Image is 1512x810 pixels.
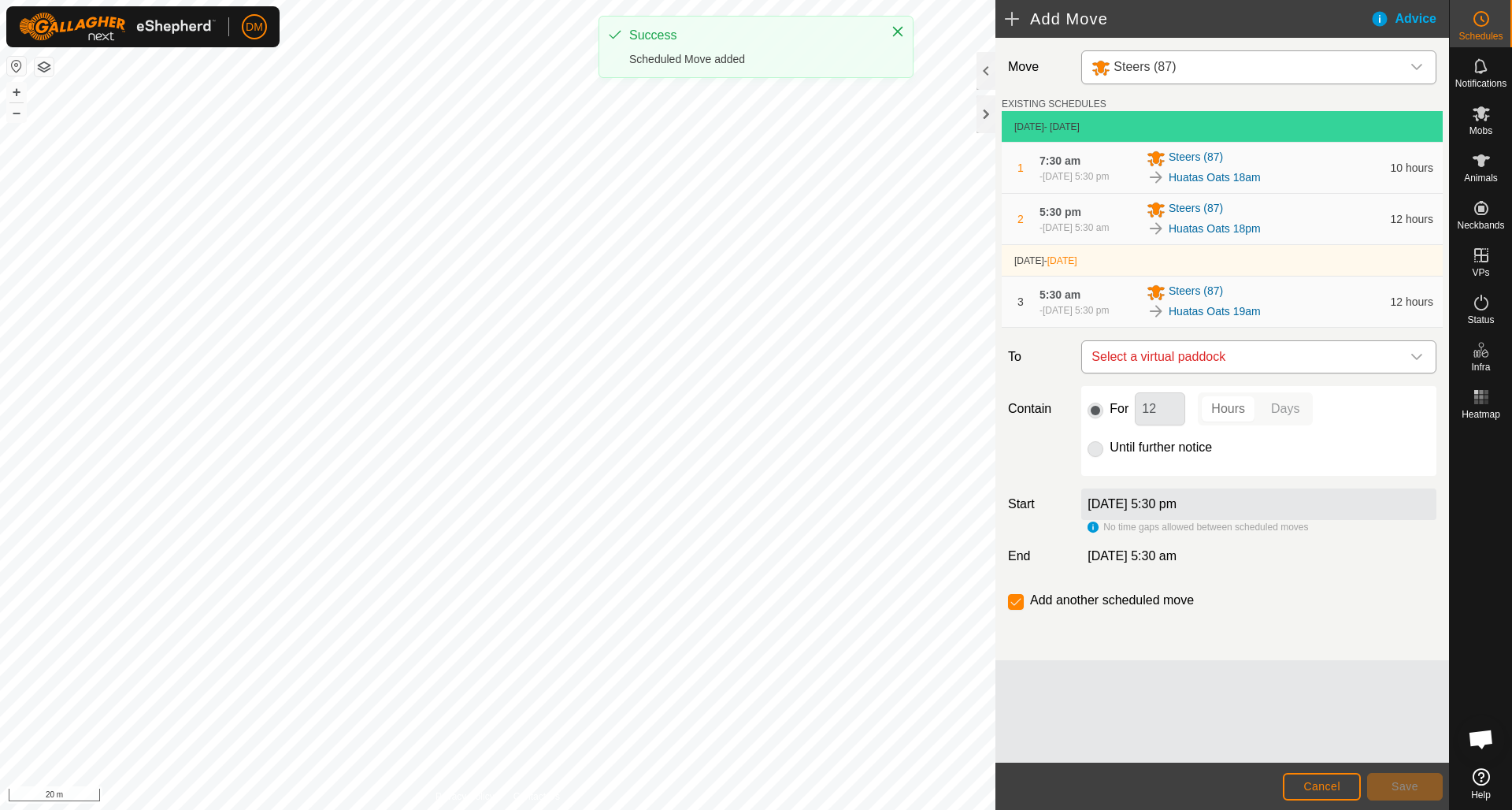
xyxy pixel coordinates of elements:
[1370,9,1449,28] div: Advice
[1303,780,1340,793] span: Cancel
[629,26,875,45] div: Success
[1002,495,1075,514] label: Start
[1043,171,1109,182] span: [DATE] 5:30 pm
[1471,790,1491,800] span: Help
[1043,305,1109,316] span: [DATE] 5:30 pm
[1401,51,1432,84] div: dropdown trigger
[1039,169,1109,184] div: -
[1103,522,1308,533] span: No time gaps allowed between scheduled moves
[1169,221,1261,237] a: Huatas Oats 18pm
[1391,295,1433,308] span: 12 hours
[1039,154,1080,167] span: 7:30 am
[1110,403,1128,415] label: For
[1147,168,1165,187] img: To
[1044,121,1080,132] span: - [DATE]
[1005,9,1370,28] h2: Add Move
[629,51,875,68] div: Scheduled Move added
[1017,162,1024,174] span: 1
[1039,303,1109,318] div: -
[1169,303,1261,320] a: Huatas Oats 19am
[1169,149,1223,168] span: Steers (87)
[1147,302,1165,321] img: To
[1392,780,1418,793] span: Save
[1458,715,1505,763] div: Open chat
[1457,221,1504,230] span: Neckbands
[1467,315,1494,325] span: Status
[1169,200,1223,219] span: Steers (87)
[1450,762,1512,806] a: Help
[1002,97,1106,111] label: EXISTING SCHEDULES
[1039,221,1109,235] div: -
[1017,213,1024,225] span: 2
[1471,362,1490,372] span: Infra
[1085,341,1401,373] span: Select a virtual paddock
[1017,295,1024,308] span: 3
[1014,255,1044,266] span: [DATE]
[1391,213,1433,225] span: 12 hours
[1014,121,1044,132] span: [DATE]
[435,790,495,804] a: Privacy Policy
[1043,222,1109,233] span: [DATE] 5:30 am
[1085,51,1401,84] span: Steers
[1002,340,1075,373] label: To
[1391,162,1433,174] span: 10 hours
[1401,341,1432,373] div: dropdown trigger
[887,20,909,43] button: Close
[7,57,26,76] button: Reset Map
[1110,441,1212,454] label: Until further notice
[35,58,54,76] button: Map Layers
[7,83,26,102] button: +
[1047,255,1077,266] span: [DATE]
[1462,410,1500,419] span: Heatmap
[1147,219,1165,238] img: To
[1030,594,1194,607] label: Add another scheduled move
[1283,773,1361,801] button: Cancel
[1044,255,1077,266] span: -
[1088,497,1177,511] label: [DATE] 5:30 pm
[1169,283,1223,302] span: Steers (87)
[1169,169,1261,186] a: Huatas Oats 18am
[1464,173,1498,183] span: Animals
[246,19,263,35] span: DM
[1002,50,1075,84] label: Move
[513,790,560,804] a: Contact Us
[1469,126,1492,136] span: Mobs
[7,103,26,122] button: –
[1458,32,1503,41] span: Schedules
[1114,60,1176,73] span: Steers (87)
[1455,79,1506,88] span: Notifications
[1039,288,1080,301] span: 5:30 am
[19,13,216,41] img: Gallagher Logo
[1472,268,1489,277] span: VPs
[1002,547,1075,566] label: End
[1088,549,1177,563] span: [DATE] 5:30 am
[1367,773,1443,801] button: Save
[1002,399,1075,418] label: Contain
[1039,206,1081,218] span: 5:30 pm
